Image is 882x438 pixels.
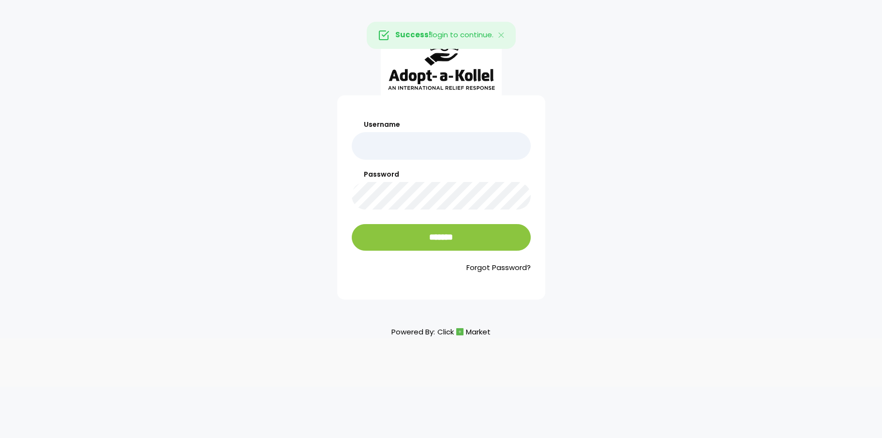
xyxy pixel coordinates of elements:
[352,120,531,130] label: Username
[456,328,463,335] img: cm_icon.png
[487,22,515,48] button: Close
[352,169,531,180] label: Password
[391,325,491,338] p: Powered By:
[395,30,431,40] strong: Success!
[352,262,531,273] a: Forgot Password?
[437,325,491,338] a: ClickMarket
[381,26,502,95] img: aak_logo_sm.jpeg
[367,22,516,49] div: login to continue.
